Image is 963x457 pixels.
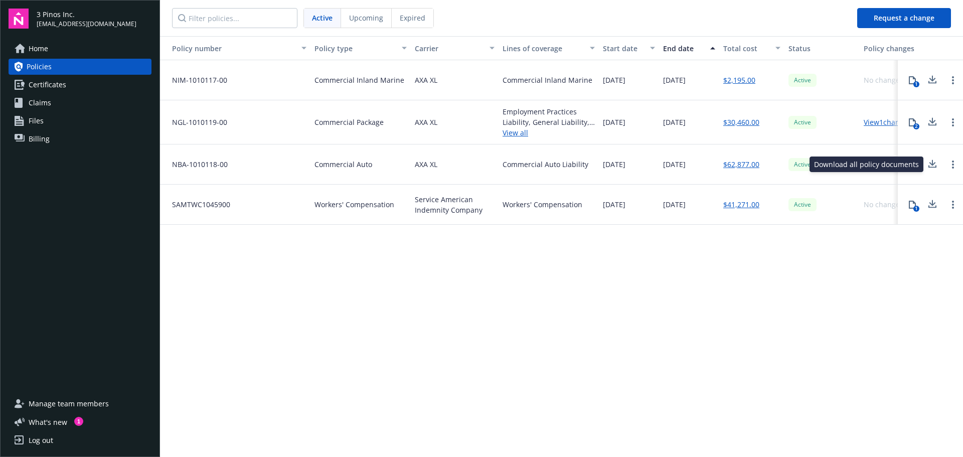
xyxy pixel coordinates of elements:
[857,8,951,28] button: Request a change
[314,199,394,210] span: Workers' Compensation
[415,194,495,215] span: Service American Indemnity Company
[164,43,295,54] div: Toggle SortBy
[599,36,659,60] button: Start date
[29,417,67,427] span: What ' s new
[659,36,719,60] button: End date
[503,75,592,85] div: Commercial Inland Marine
[503,106,595,127] div: Employment Practices Liability, General Liability, Cyber Liability
[503,127,595,138] a: View all
[29,95,51,111] span: Claims
[314,43,396,54] div: Policy type
[9,9,29,29] img: navigator-logo.svg
[9,113,151,129] a: Files
[29,432,53,448] div: Log out
[349,13,383,23] span: Upcoming
[9,396,151,412] a: Manage team members
[314,159,372,170] span: Commercial Auto
[499,36,599,60] button: Lines of coverage
[415,43,484,54] div: Carrier
[172,8,297,28] input: Filter policies...
[9,77,151,93] a: Certificates
[37,20,136,29] span: [EMAIL_ADDRESS][DOMAIN_NAME]
[947,74,959,86] a: Open options
[400,13,425,23] span: Expired
[723,117,759,127] a: $30,460.00
[913,123,919,129] div: 2
[902,195,922,215] button: 1
[29,41,48,57] span: Home
[792,118,813,127] span: Active
[503,159,588,170] div: Commercial Auto Liability
[792,160,813,169] span: Active
[810,157,923,172] div: Download all policy documents
[784,36,860,60] button: Status
[913,206,919,212] div: 1
[792,200,813,209] span: Active
[29,131,50,147] span: Billing
[415,75,437,85] span: AXA XL
[27,59,52,75] span: Policies
[314,75,404,85] span: Commercial Inland Marine
[9,131,151,147] a: Billing
[723,75,755,85] a: $2,195.00
[37,9,136,20] span: 3 Pinos Inc.
[164,117,227,127] span: NGL-1010119-00
[310,36,411,60] button: Policy type
[503,199,582,210] div: Workers' Compensation
[29,396,109,412] span: Manage team members
[663,117,686,127] span: [DATE]
[860,36,922,60] button: Policy changes
[947,159,959,171] a: Open options
[902,70,922,90] button: 1
[864,75,903,85] div: No changes
[723,43,769,54] div: Total cost
[164,43,295,54] div: Policy number
[603,117,625,127] span: [DATE]
[719,36,784,60] button: Total cost
[74,417,83,426] div: 1
[9,95,151,111] a: Claims
[415,159,437,170] span: AXA XL
[503,43,584,54] div: Lines of coverage
[9,41,151,57] a: Home
[663,199,686,210] span: [DATE]
[164,199,230,210] span: SAMTWC1045900
[415,117,437,127] span: AXA XL
[947,199,959,211] a: Open options
[603,43,644,54] div: Start date
[788,43,856,54] div: Status
[37,9,151,29] button: 3 Pinos Inc.[EMAIL_ADDRESS][DOMAIN_NAME]
[723,159,759,170] a: $62,877.00
[164,75,227,85] span: NIM-1010117-00
[663,43,704,54] div: End date
[312,13,333,23] span: Active
[902,155,922,175] button: 2
[314,117,384,127] span: Commercial Package
[164,159,228,170] span: NBA-1010118-00
[9,417,83,427] button: What's new1
[9,59,151,75] a: Policies
[411,36,499,60] button: Carrier
[913,81,919,87] div: 1
[864,199,903,210] div: No changes
[864,117,911,127] a: View 1 changes
[864,43,918,54] div: Policy changes
[663,159,686,170] span: [DATE]
[723,199,759,210] a: $41,271.00
[663,75,686,85] span: [DATE]
[792,76,813,85] span: Active
[29,77,66,93] span: Certificates
[603,199,625,210] span: [DATE]
[29,113,44,129] span: Files
[947,116,959,128] a: Open options
[603,159,625,170] span: [DATE]
[603,75,625,85] span: [DATE]
[902,112,922,132] button: 2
